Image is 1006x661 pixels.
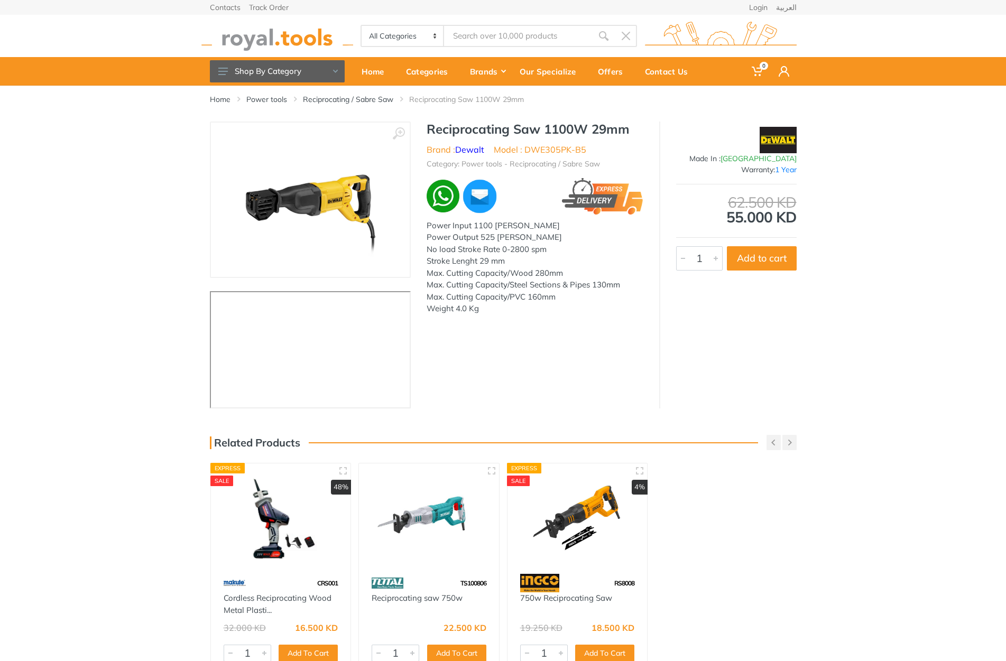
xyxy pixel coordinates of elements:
[201,22,353,51] img: royal.tools Logo
[512,60,590,82] div: Our Specialize
[507,476,530,486] div: SALE
[427,122,643,137] h1: Reciprocating Saw 1100W 29mm
[614,579,634,587] span: RS8008
[354,57,399,86] a: Home
[224,574,246,592] img: 59.webp
[760,62,768,70] span: 0
[244,133,377,266] img: Royal Tools - Reciprocating Saw 1100W 29mm
[210,436,300,449] h3: Related Products
[462,178,498,215] img: ma.webp
[512,57,590,86] a: Our Specialize
[638,57,703,86] a: Contact Us
[246,94,287,105] a: Power tools
[399,57,463,86] a: Categories
[590,60,638,82] div: Offers
[520,623,562,632] div: 19.250 KD
[210,94,797,105] nav: breadcrumb
[210,60,345,82] button: Shop By Category
[427,180,460,213] img: wa.webp
[427,220,643,315] div: Power Input 1100 [PERSON_NAME] Power Output 525 [PERSON_NAME] No load Stroke Rate 0-2800 spm Stro...
[354,60,399,82] div: Home
[303,94,393,105] a: Reciprocating / Sabre Saw
[427,159,600,170] li: Category: Power tools - Reciprocating / Sabre Saw
[210,94,230,105] a: Home
[638,60,703,82] div: Contact Us
[362,26,445,46] select: Category
[676,153,797,164] div: Made In :
[224,593,331,615] a: Cordless Reciprocating Wood Metal Plasti...
[427,143,484,156] li: Brand :
[444,25,592,47] input: Site search
[399,60,463,82] div: Categories
[372,574,403,592] img: 86.webp
[210,4,241,11] a: Contacts
[517,473,638,563] img: Royal Tools - 750w Reciprocating Saw
[760,127,797,153] img: Dewalt
[776,4,797,11] a: العربية
[676,195,797,210] div: 62.500 KD
[463,60,512,82] div: Brands
[494,143,586,156] li: Model : DWE305PK-B5
[455,144,484,155] a: Dewalt
[220,473,342,563] img: Royal Tools - Cordless Reciprocating Wood Metal Plastic Cutting 20V
[744,57,771,86] a: 0
[507,463,542,473] div: Express
[645,22,797,51] img: royal.tools Logo
[210,463,245,473] div: Express
[249,4,289,11] a: Track Order
[749,4,768,11] a: Login
[372,593,463,603] a: Reciprocating saw 750w
[676,164,797,175] div: Warranty:
[317,579,338,587] span: CRS001
[590,57,638,86] a: Offers
[676,195,797,225] div: 55.000 KD
[331,480,351,495] div: 48%
[562,178,643,215] img: express.png
[775,165,797,174] span: 1 Year
[409,94,540,105] li: Reciprocating Saw 1100W 29mm
[520,593,612,603] a: 750w Reciprocating Saw
[295,623,338,632] div: 16.500 KD
[224,623,266,632] div: 32.000 KD
[632,480,648,495] div: 4%
[210,476,234,486] div: SALE
[460,579,486,587] span: TS100806
[368,473,490,563] img: Royal Tools - Reciprocating saw 750w
[592,623,634,632] div: 18.500 KD
[721,154,797,163] span: [GEOGRAPHIC_DATA]
[727,246,797,271] button: Add to cart
[444,623,486,632] div: 22.500 KD
[520,574,560,592] img: 91.webp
